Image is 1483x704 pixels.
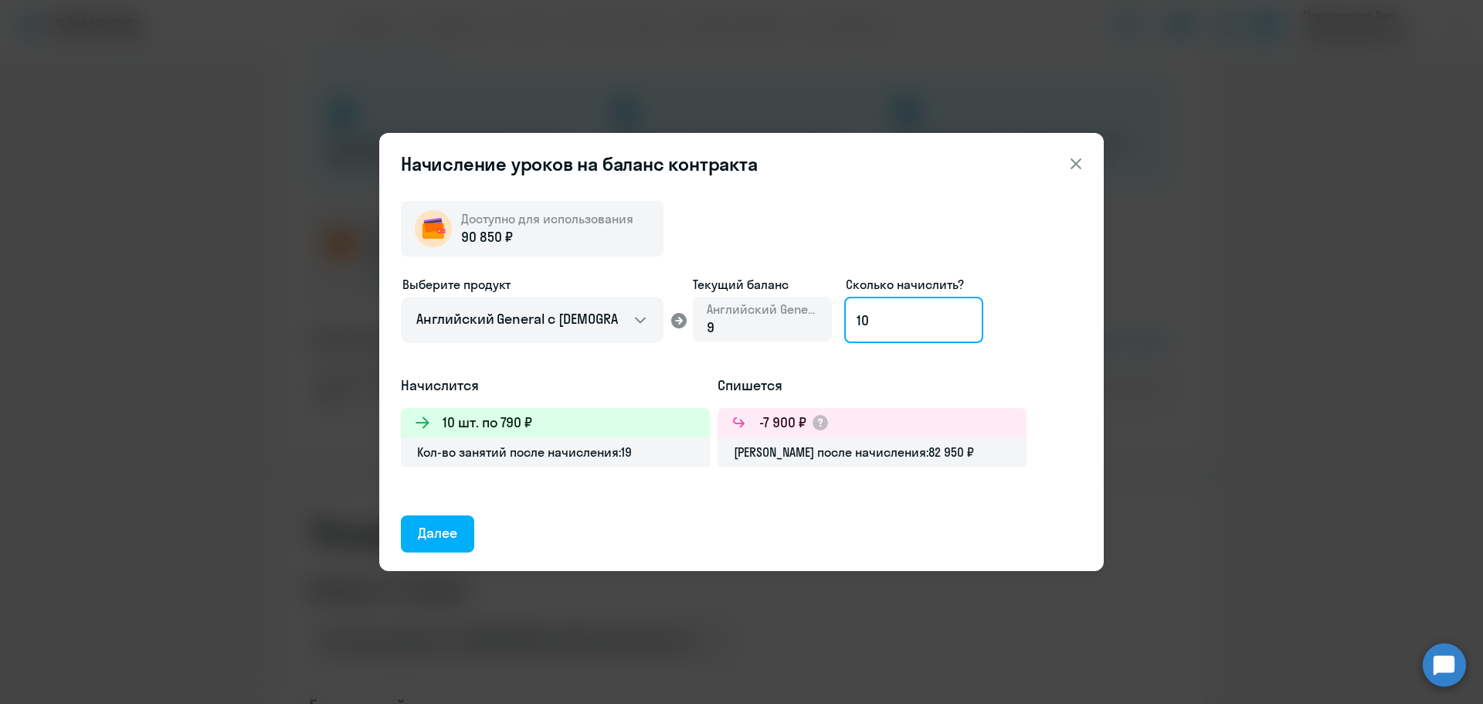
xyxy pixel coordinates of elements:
span: Сколько начислить? [846,277,964,292]
div: Кол-во занятий после начисления: 19 [401,437,710,467]
header: Начисление уроков на баланс контракта [379,151,1104,176]
span: Выберите продукт [402,277,511,292]
h5: Начислится [401,376,710,396]
span: 90 850 ₽ [461,227,513,247]
span: Доступно для использования [461,211,633,226]
span: 9 [707,318,714,336]
span: Текущий баланс [693,275,832,294]
div: Далее [418,523,457,543]
h3: 10 шт. по 790 ₽ [443,413,532,433]
h5: Спишется [718,376,1027,396]
h3: -7 900 ₽ [759,413,806,433]
div: [PERSON_NAME] после начисления: 82 950 ₽ [718,437,1027,467]
button: Далее [401,515,474,553]
img: wallet-circle.png [415,210,452,247]
span: Английский General [707,301,818,318]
